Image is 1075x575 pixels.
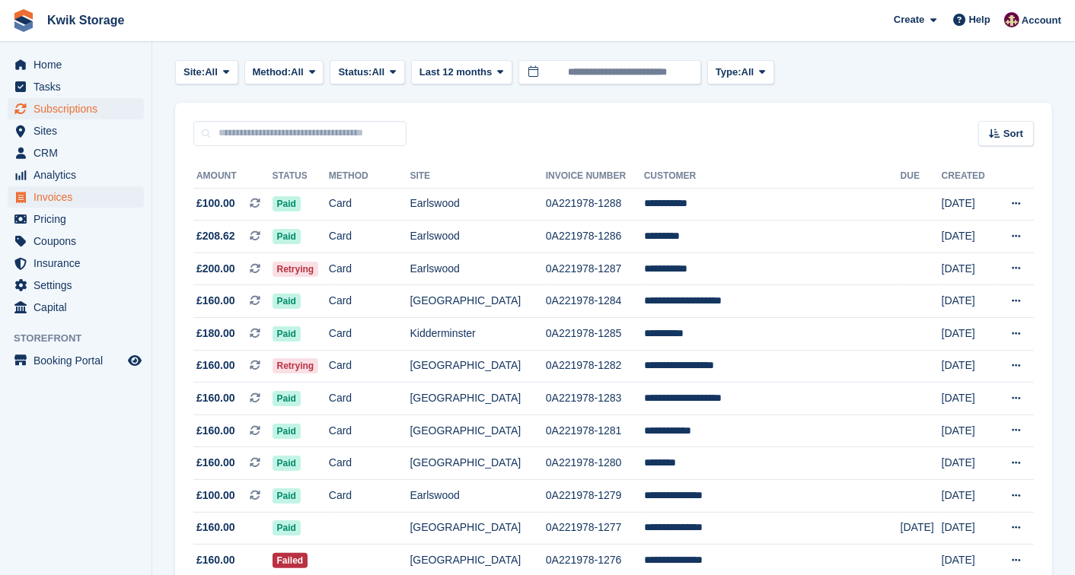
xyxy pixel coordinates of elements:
[273,294,301,309] span: Paid
[329,318,410,351] td: Card
[546,350,644,383] td: 0A221978-1282
[410,285,546,318] td: [GEOGRAPHIC_DATA]
[901,512,942,545] td: [DATE]
[253,65,292,80] span: Method:
[126,351,144,370] a: Preview store
[329,253,410,285] td: Card
[8,164,144,186] a: menu
[329,164,410,189] th: Method
[942,221,995,253] td: [DATE]
[273,424,301,439] span: Paid
[193,164,273,189] th: Amount
[8,230,144,252] a: menu
[8,76,144,97] a: menu
[546,221,644,253] td: 0A221978-1286
[329,350,410,383] td: Card
[8,297,144,318] a: menu
[273,358,319,373] span: Retrying
[273,262,319,277] span: Retrying
[8,98,144,119] a: menu
[244,60,324,85] button: Method: All
[410,221,546,253] td: Earlswood
[196,552,235,568] span: £160.00
[329,480,410,513] td: Card
[196,293,235,309] span: £160.00
[273,520,301,535] span: Paid
[969,12,990,27] span: Help
[546,188,644,221] td: 0A221978-1288
[33,98,125,119] span: Subscriptions
[546,318,644,351] td: 0A221978-1285
[372,65,385,80] span: All
[942,447,995,480] td: [DATE]
[644,164,901,189] th: Customer
[546,512,644,545] td: 0A221978-1277
[8,54,144,75] a: menu
[196,488,235,504] span: £100.00
[1022,13,1061,28] span: Account
[273,391,301,406] span: Paid
[338,65,372,80] span: Status:
[330,60,404,85] button: Status: All
[33,164,125,186] span: Analytics
[196,261,235,277] span: £200.00
[33,120,125,141] span: Sites
[546,415,644,447] td: 0A221978-1281
[546,164,644,189] th: Invoice Number
[196,390,235,406] span: £160.00
[901,164,942,189] th: Due
[8,142,144,164] a: menu
[33,297,125,318] span: Capital
[329,447,410,480] td: Card
[942,350,995,383] td: [DATE]
[411,60,512,85] button: Last 12 months
[273,229,301,244] span: Paid
[273,326,301,342] span: Paid
[329,285,410,318] td: Card
[12,9,35,32] img: stora-icon-8386f47178a22dfd0bd8f6a31ec36ba5ce8667c1dd55bd0f319d3a0aa187defe.svg
[273,196,301,211] span: Paid
[196,455,235,471] span: £160.00
[942,383,995,415] td: [DATE]
[33,253,125,274] span: Insurance
[273,553,308,568] span: Failed
[14,331,152,346] span: Storefront
[273,456,301,471] span: Paid
[329,188,410,221] td: Card
[196,195,235,211] span: £100.00
[33,230,125,252] span: Coupons
[1003,126,1023,141] span: Sort
[1004,12,1019,27] img: ellie tragonette
[273,164,329,189] th: Status
[205,65,218,80] span: All
[273,488,301,504] span: Paid
[33,208,125,230] span: Pricing
[8,253,144,274] a: menu
[291,65,304,80] span: All
[546,285,644,318] td: 0A221978-1284
[8,275,144,296] a: menu
[410,512,546,545] td: [GEOGRAPHIC_DATA]
[8,120,144,141] a: menu
[410,447,546,480] td: [GEOGRAPHIC_DATA]
[8,186,144,208] a: menu
[329,221,410,253] td: Card
[716,65,742,80] span: Type:
[196,228,235,244] span: £208.62
[33,142,125,164] span: CRM
[33,54,125,75] span: Home
[175,60,238,85] button: Site: All
[419,65,492,80] span: Last 12 months
[546,447,644,480] td: 0A221978-1280
[942,253,995,285] td: [DATE]
[196,357,235,373] span: £160.00
[546,480,644,513] td: 0A221978-1279
[942,318,995,351] td: [DATE]
[196,423,235,439] span: £160.00
[33,275,125,296] span: Settings
[707,60,774,85] button: Type: All
[8,350,144,371] a: menu
[329,415,410,447] td: Card
[742,65,754,80] span: All
[8,208,144,230] a: menu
